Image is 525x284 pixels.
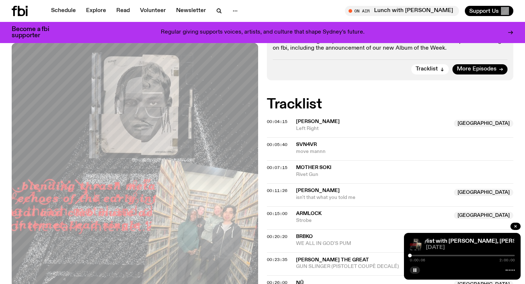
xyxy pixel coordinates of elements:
span: 00:04:15 [267,119,287,124]
span: 00:23:35 [267,257,287,262]
span: Armlock [296,211,322,216]
button: 00:07:15 [267,166,287,170]
button: 00:11:26 [267,189,287,193]
button: Support Us [465,6,513,16]
a: Volunteer [136,6,170,16]
span: 00:05:40 [267,142,287,147]
span: [GEOGRAPHIC_DATA] [454,120,513,127]
button: Tracklist [411,64,449,74]
span: [PERSON_NAME] [296,119,340,124]
span: Mother Soki [296,165,331,170]
span: [DATE] [426,245,515,250]
span: Tracklist [416,66,438,72]
span: 0:00:06 [410,258,425,262]
span: 00:15:00 [267,211,287,216]
button: 00:05:40 [267,143,287,147]
p: Regular giving supports voices, artists, and culture that shape Sydney’s future. [161,29,365,36]
h2: Tracklist [267,98,513,111]
a: Explore [82,6,110,16]
span: Brbko [296,234,313,239]
button: 00:04:15 [267,120,287,124]
span: Support Us [469,8,499,14]
span: 2:00:00 [499,258,515,262]
a: Schedule [47,6,80,16]
button: 00:23:35 [267,258,287,262]
span: svn4vr [296,142,317,147]
button: 00:20:20 [267,235,287,239]
span: GUN SLINGER (PISTOLET COUPÈ DECALÉ) [296,263,513,270]
span: Strobe [296,217,450,224]
a: More Episodes [452,64,507,74]
span: move mannn [296,148,513,155]
h3: Become a fbi supporter [12,26,58,39]
span: [PERSON_NAME] THE GREAT [296,257,369,262]
span: 00:07:15 [267,165,287,170]
span: [GEOGRAPHIC_DATA] [454,212,513,219]
button: On AirLunch with [PERSON_NAME] [345,6,459,16]
a: Read [112,6,134,16]
span: More Episodes [457,66,497,72]
span: [GEOGRAPHIC_DATA] [454,189,513,196]
span: Left Right [296,125,450,132]
span: 00:11:26 [267,188,287,193]
p: Our Music Team gives you a first listen to all the best new releases that you'll be hearing on fb... [273,38,507,52]
span: isn't that what you told me [296,194,450,201]
span: WE ALL IN GOD'S PUM [296,240,513,247]
span: Rivet Gun [296,171,513,178]
button: 00:15:00 [267,212,287,216]
span: [PERSON_NAME] [296,188,340,193]
a: Newsletter [172,6,210,16]
span: 00:20:20 [267,234,287,239]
